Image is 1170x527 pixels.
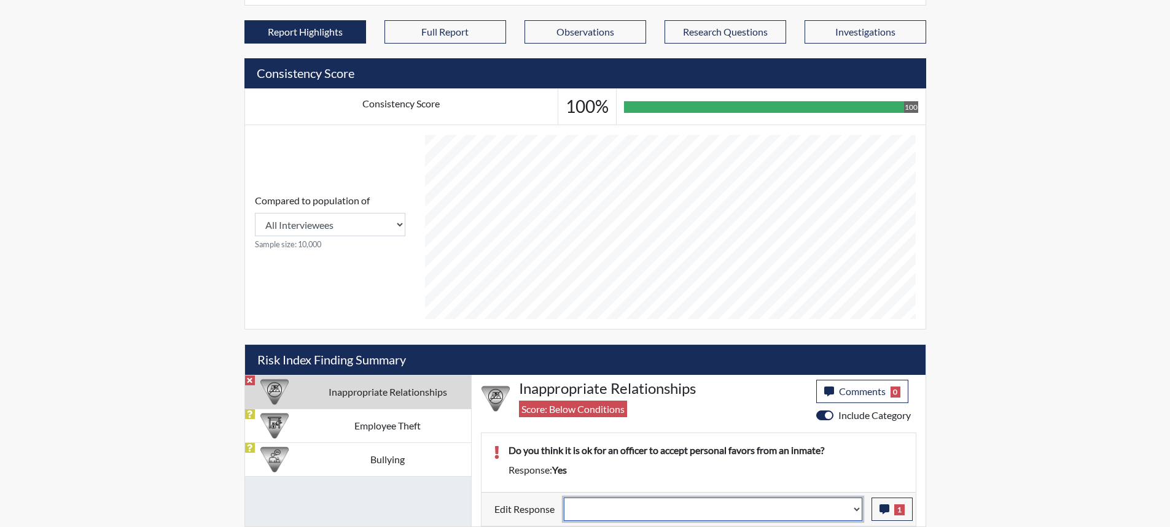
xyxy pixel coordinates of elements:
[509,443,903,458] p: Do you think it is ok for an officer to accept personal favors from an inmate?
[305,442,471,476] td: Bullying
[552,464,567,475] span: yes
[816,380,909,403] button: Comments0
[305,375,471,409] td: Inappropriate Relationships
[260,378,289,406] img: CATEGORY%20ICON-14.139f8ef7.png
[260,445,289,474] img: CATEGORY%20ICON-04.6d01e8fa.png
[525,20,646,44] button: Observations
[244,20,366,44] button: Report Highlights
[244,89,558,125] td: Consistency Score
[894,504,905,515] span: 1
[519,380,807,398] h4: Inappropriate Relationships
[244,58,926,88] h5: Consistency Score
[838,408,911,423] label: Include Category
[805,20,926,44] button: Investigations
[260,412,289,440] img: CATEGORY%20ICON-07.58b65e52.png
[255,193,405,250] div: Consistency Score comparison among population
[519,401,627,417] span: Score: Below Conditions
[305,409,471,442] td: Employee Theft
[872,498,913,521] button: 1
[555,498,872,521] div: Update the test taker's response, the change might impact the score
[665,20,786,44] button: Research Questions
[566,96,609,117] h3: 100%
[482,385,510,413] img: CATEGORY%20ICON-14.139f8ef7.png
[255,239,405,250] small: Sample size: 10,000
[839,385,886,397] span: Comments
[904,101,918,113] div: 100
[245,345,926,375] h5: Risk Index Finding Summary
[384,20,506,44] button: Full Report
[255,193,370,208] label: Compared to population of
[494,498,555,521] label: Edit Response
[891,387,901,398] span: 0
[499,463,913,477] div: Response:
